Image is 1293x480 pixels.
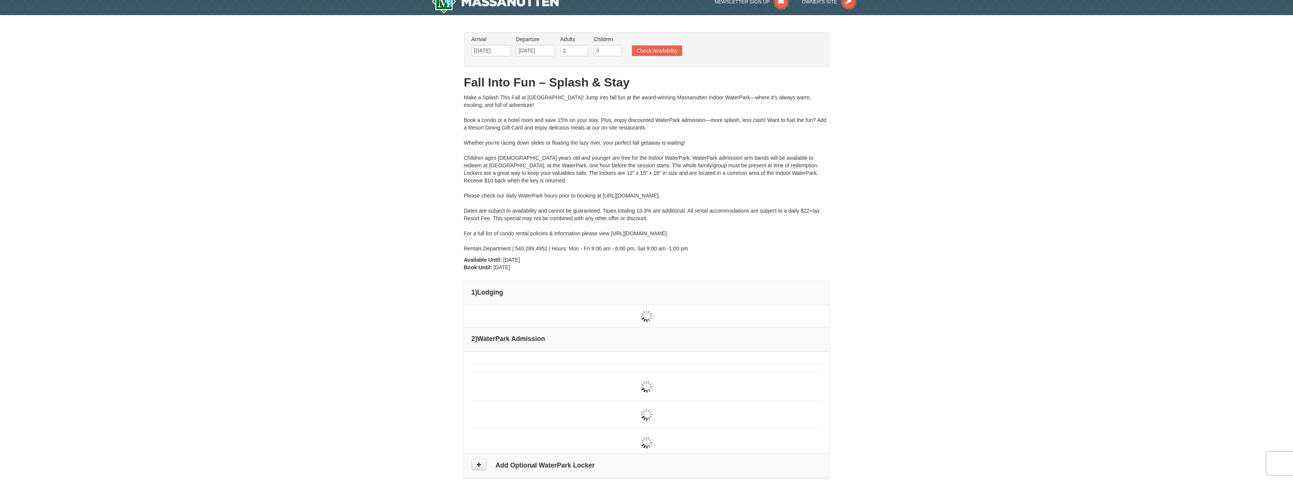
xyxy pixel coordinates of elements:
label: Departure [516,35,555,43]
label: Children [593,35,621,43]
h4: 2 WaterPark Admission [472,335,822,343]
span: ) [475,289,477,296]
img: wait gif [641,310,653,322]
label: Adults [560,35,588,43]
span: [DATE] [503,257,520,263]
h4: 1 Lodging [472,289,822,296]
strong: Book Until: [464,264,492,270]
img: wait gif [641,409,653,421]
label: Arrival [472,35,511,43]
h1: Fall Into Fun – Splash & Stay [464,75,829,90]
div: Make a Splash This Fall at [GEOGRAPHIC_DATA]! Jump into fall fun at the award-winning Massanutten... [464,94,829,252]
img: wait gif [641,437,653,449]
strong: Available Until: [464,257,502,263]
img: wait gif [641,381,653,393]
button: Check Availability [632,45,682,56]
span: ) [475,335,477,343]
span: [DATE] [493,264,510,270]
h4: Add Optional WaterPark Locker [472,461,822,469]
